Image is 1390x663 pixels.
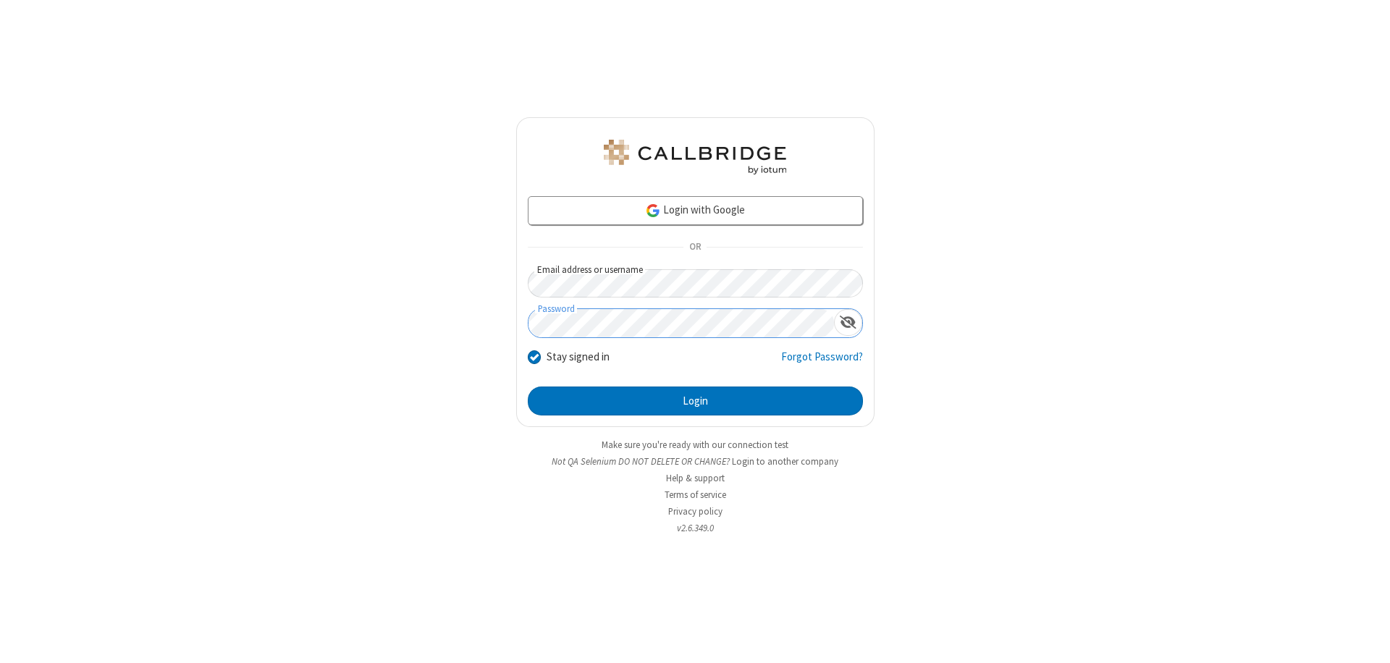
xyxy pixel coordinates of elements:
a: Help & support [666,472,725,484]
span: OR [683,237,707,258]
li: Not QA Selenium DO NOT DELETE OR CHANGE? [516,455,875,468]
img: QA Selenium DO NOT DELETE OR CHANGE [601,140,789,174]
label: Stay signed in [547,349,610,366]
a: Forgot Password? [781,349,863,376]
div: Show password [834,309,862,336]
a: Privacy policy [668,505,723,518]
img: google-icon.png [645,203,661,219]
button: Login to another company [732,455,838,468]
li: v2.6.349.0 [516,521,875,535]
a: Login with Google [528,196,863,225]
a: Make sure you're ready with our connection test [602,439,788,451]
input: Email address or username [528,269,863,297]
input: Password [528,309,834,337]
button: Login [528,387,863,415]
a: Terms of service [665,489,726,501]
